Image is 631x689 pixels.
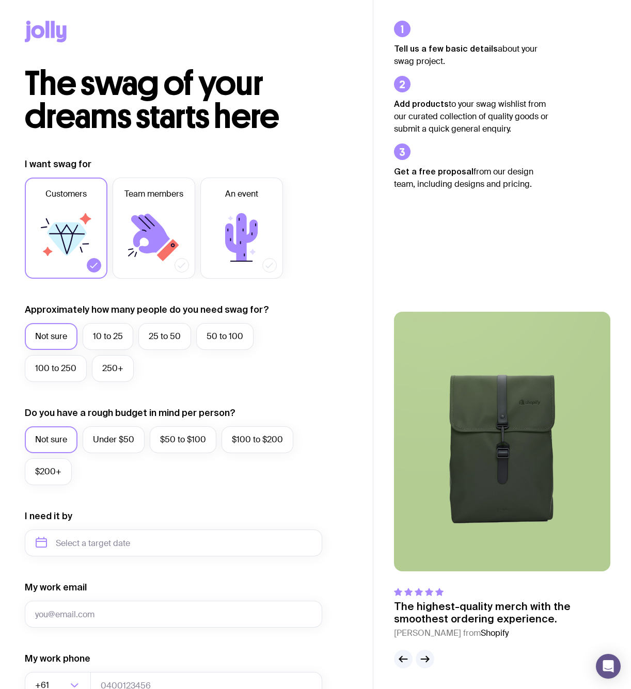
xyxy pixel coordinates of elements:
p: The highest-quality merch with the smoothest ordering experience. [394,600,610,625]
label: Do you have a rough budget in mind per person? [25,407,235,419]
cite: [PERSON_NAME] from [394,627,610,639]
label: I need it by [25,510,72,522]
label: 25 to 50 [138,323,191,350]
label: 10 to 25 [83,323,133,350]
span: Team members [124,188,183,200]
label: $200+ [25,458,72,485]
p: about your swag project. [394,42,549,68]
label: $50 to $100 [150,426,216,453]
span: An event [225,188,258,200]
span: Customers [45,188,87,200]
label: Under $50 [83,426,145,453]
label: Not sure [25,426,77,453]
input: Select a target date [25,530,322,556]
label: I want swag for [25,158,91,170]
strong: Add products [394,99,449,108]
label: 100 to 250 [25,355,87,382]
span: Shopify [481,628,509,638]
label: My work phone [25,652,90,665]
label: $100 to $200 [222,426,293,453]
label: Not sure [25,323,77,350]
label: 50 to 100 [196,323,254,350]
p: to your swag wishlist from our curated collection of quality goods or submit a quick general enqu... [394,98,549,135]
p: from our design team, including designs and pricing. [394,165,549,190]
input: you@email.com [25,601,322,628]
span: The swag of your dreams starts here [25,63,279,137]
label: My work email [25,581,87,594]
div: Open Intercom Messenger [596,654,621,679]
label: Approximately how many people do you need swag for? [25,303,269,316]
strong: Tell us a few basic details [394,44,498,53]
strong: Get a free proposal [394,167,474,176]
label: 250+ [92,355,134,382]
